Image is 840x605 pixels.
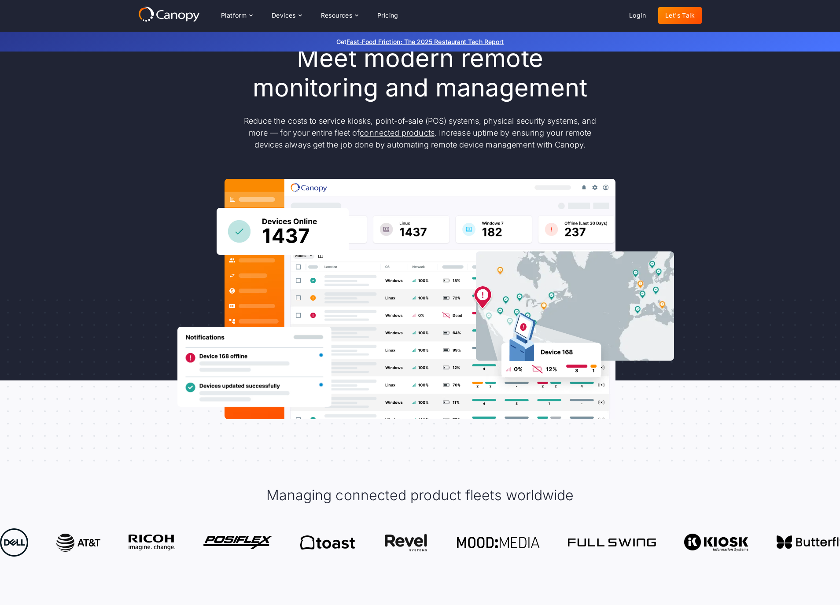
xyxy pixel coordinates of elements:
div: Resources [314,7,365,24]
a: Pricing [370,7,405,24]
div: Platform [221,12,247,18]
img: Canopy sees how many devices are online [217,208,349,255]
div: Platform [214,7,259,24]
a: Let's Talk [658,7,702,24]
img: Ricoh electronics and products uses Canopy [120,535,167,551]
img: Canopy works with Mood Media [449,537,532,548]
h2: Managing connected product fleets worldwide [266,486,574,505]
img: Canopy works with Revel Systems [375,534,420,552]
p: Get [204,37,636,46]
img: Canopy works with Kiosk Information Systems [676,534,740,552]
a: connected products [360,128,434,137]
img: Canopy works with Posiflex [195,536,264,549]
img: Canopy works with AT&T [48,534,92,552]
img: Canopy works with Toast [292,535,347,550]
div: Devices [265,7,309,24]
a: Login [622,7,653,24]
p: Reduce the costs to service kiosks, point-of-sale (POS) systems, physical security systems, and m... [235,115,605,151]
h1: Meet modern remote monitoring and management [235,44,605,103]
div: Devices [272,12,296,18]
div: Resources [321,12,353,18]
img: Canopy works with Full Swing [560,539,648,546]
a: Fast-Food Friction: The 2025 Restaurant Tech Report [346,38,504,45]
